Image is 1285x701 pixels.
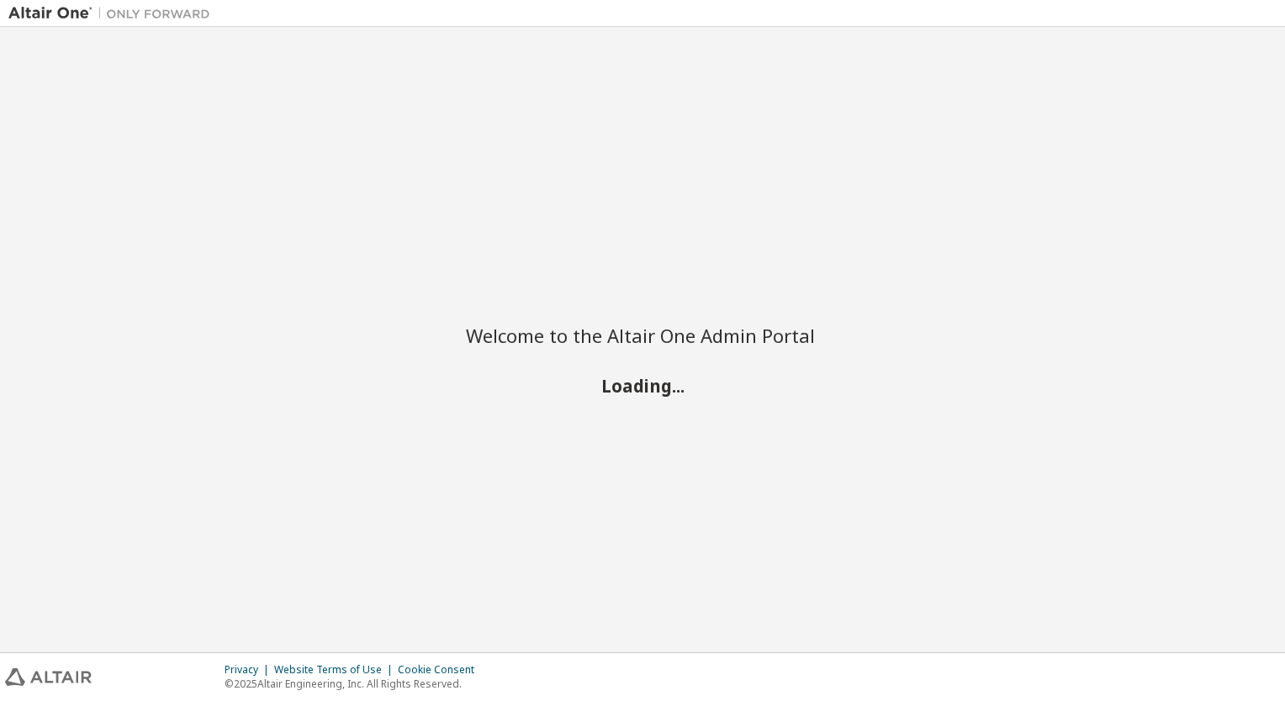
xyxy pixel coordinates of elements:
div: Website Terms of Use [274,663,398,677]
div: Privacy [225,663,274,677]
img: Altair One [8,5,219,22]
p: © 2025 Altair Engineering, Inc. All Rights Reserved. [225,677,484,691]
h2: Loading... [466,375,819,397]
img: altair_logo.svg [5,668,92,686]
div: Cookie Consent [398,663,484,677]
h2: Welcome to the Altair One Admin Portal [466,324,819,347]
